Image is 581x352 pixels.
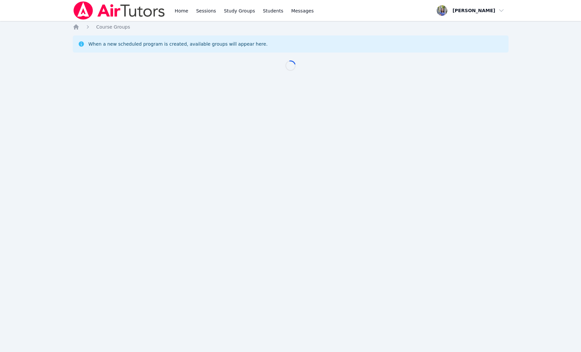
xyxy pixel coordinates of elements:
img: Air Tutors [73,1,166,20]
nav: Breadcrumb [73,24,509,30]
div: When a new scheduled program is created, available groups will appear here. [89,41,268,47]
a: Course Groups [96,24,130,30]
span: Messages [291,8,314,14]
